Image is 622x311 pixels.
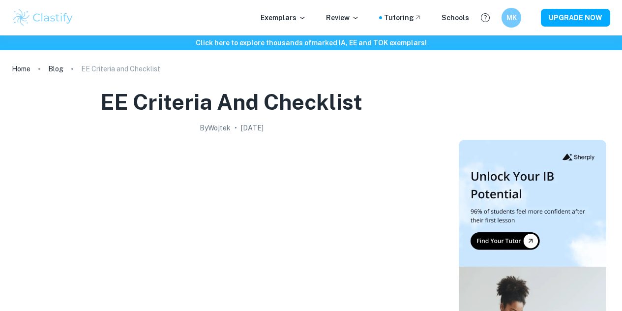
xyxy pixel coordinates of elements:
p: Review [326,12,359,23]
a: Tutoring [384,12,422,23]
h2: By Wojtek [200,123,231,133]
button: UPGRADE NOW [541,9,610,27]
button: MK [502,8,521,28]
img: Clastify logo [12,8,74,28]
a: Schools [442,12,469,23]
p: • [235,123,237,133]
button: Help and Feedback [477,9,494,26]
h1: EE Criteria and Checklist [100,88,362,117]
p: Exemplars [261,12,306,23]
h6: MK [506,12,517,23]
a: Blog [48,62,63,76]
p: EE Criteria and Checklist [81,63,160,74]
a: Home [12,62,30,76]
h6: Click here to explore thousands of marked IA, EE and TOK exemplars ! [2,37,620,48]
h2: [DATE] [241,123,264,133]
